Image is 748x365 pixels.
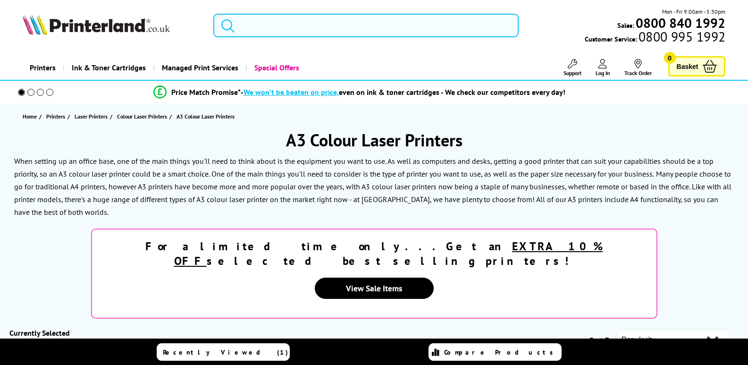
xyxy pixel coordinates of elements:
strong: For a limited time only...Get an selected best selling printers! [145,239,603,268]
a: View Sale Items [315,278,434,299]
a: Track Order [624,59,652,76]
b: 0800 840 1992 [636,14,725,32]
a: Printers [23,56,63,80]
span: Price Match Promise* [171,87,241,97]
p: When setting up an office base, one of the main things you'll need to think about is the equipmen... [14,156,714,178]
span: Basket [677,60,698,73]
u: EXTRA 10% OFF [174,239,603,268]
a: Basket 0 [668,56,726,76]
span: A3 Colour Laser Printers [176,113,235,120]
a: 0800 840 1992 [634,18,725,27]
a: Home [23,111,39,121]
span: Sort By: [589,335,615,345]
a: Compare Products [429,343,562,361]
span: Support [563,69,581,76]
a: Printerland Logo [23,14,202,37]
span: Log In [596,69,610,76]
a: Colour Laser Printers [117,111,169,121]
a: Recently Viewed (1) [157,343,290,361]
div: Currently Selected [9,328,162,338]
a: Log In [596,59,610,76]
img: Printerland Logo [23,14,170,35]
span: Mon - Fri 9:00am - 5:30pm [662,7,725,16]
span: Ink & Toner Cartridges [72,56,146,80]
a: Ink & Toner Cartridges [63,56,153,80]
span: Compare Products [444,348,558,357]
span: Laser Printers [75,111,108,121]
span: We won’t be beaten on price, [244,87,339,97]
h1: A3 Colour Laser Printers [9,129,739,151]
span: Sales: [617,21,634,30]
a: Printers [46,111,67,121]
div: - even on ink & toner cartridges - We check our competitors every day! [241,87,565,97]
span: 0 [664,52,676,64]
a: Support [563,59,581,76]
span: Recently Viewed (1) [163,348,288,357]
span: Colour Laser Printers [117,111,167,121]
li: modal_Promise [5,84,714,101]
span: 0800 995 1992 [637,32,725,41]
a: Special Offers [245,56,306,80]
span: Customer Service: [585,32,725,43]
span: Printers [46,111,65,121]
a: Laser Printers [75,111,110,121]
a: Managed Print Services [153,56,245,80]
